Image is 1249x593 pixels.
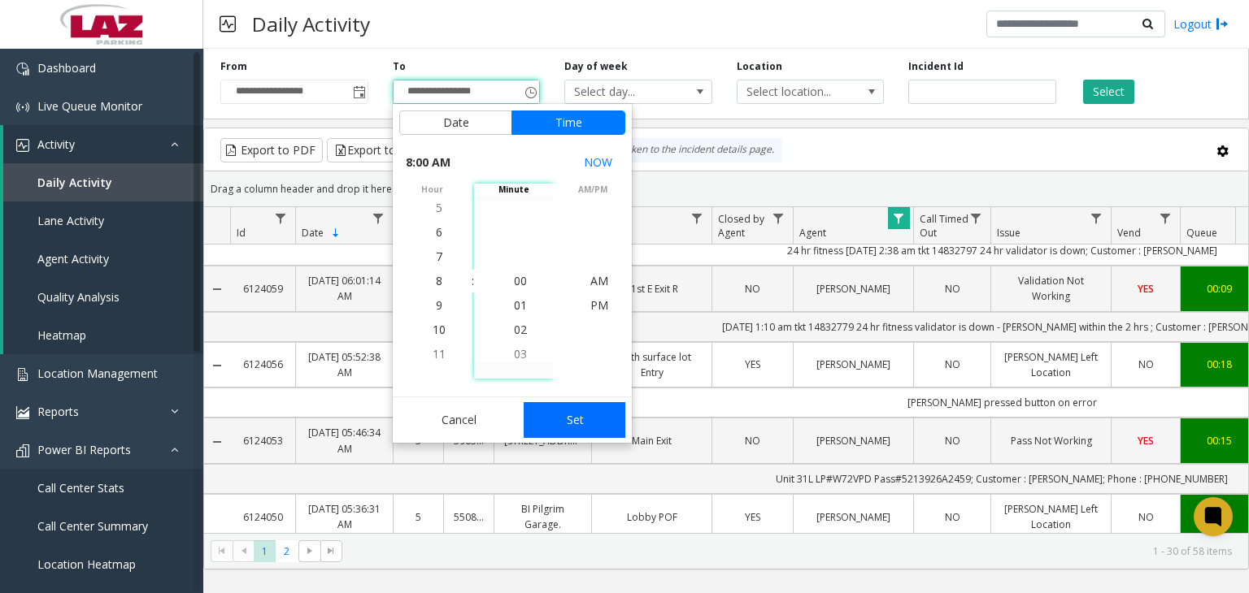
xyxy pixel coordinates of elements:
a: NO [1121,509,1170,525]
a: 00:09 [1190,281,1247,296]
span: AM [590,273,608,288]
a: NO [924,433,981,448]
a: 00:15 [1190,433,1247,448]
a: Validation Not Working [1001,273,1101,304]
span: 01 [514,297,527,313]
div: Drag a column header and drop it here to group by that column [204,175,1248,203]
a: NO [1121,357,1170,372]
a: 00:14 [1190,509,1247,525]
button: Select now [577,148,619,177]
a: [DATE] 06:01:14 AM [306,273,383,304]
a: Agent Filter Menu [888,207,910,229]
label: Day of week [564,59,628,74]
span: Vend [1117,226,1141,240]
a: Heatmap [3,316,203,354]
a: YES [722,509,783,525]
span: Go to the next page [298,540,320,563]
a: 5 [403,509,433,525]
span: 00 [514,273,527,288]
a: Vend Filter Menu [1155,207,1177,229]
a: Issue Filter Menu [1086,207,1108,229]
img: 'icon' [16,368,29,381]
a: [DATE] 05:52:38 AM [306,349,383,380]
span: NO [1138,357,1154,371]
a: NO [722,433,783,448]
span: YES [745,357,760,371]
a: Activity [3,125,203,163]
a: Id Filter Menu [270,207,292,229]
span: Issue [997,226,1021,240]
a: [PERSON_NAME] [803,433,903,448]
img: 'icon' [16,444,29,457]
span: Reports [37,404,79,419]
span: Id [237,226,246,240]
span: Daily Activity [37,175,112,190]
img: 'icon' [16,406,29,419]
a: Quality Analysis [3,278,203,316]
span: YES [1138,282,1154,296]
div: 00:18 [1190,357,1247,372]
span: Agent Activity [37,251,109,266]
span: Page 1 [254,540,276,562]
span: Queue [1186,226,1217,240]
a: Daily Activity [3,163,203,201]
span: 7 [436,249,442,264]
button: Select [1083,80,1134,104]
a: 6124056 [240,357,285,372]
a: Collapse Details [204,359,230,372]
span: Activity [37,136,75,152]
label: From [220,59,247,74]
a: Pass Not Working [1001,433,1101,448]
button: Time tab [511,110,625,135]
a: [DATE] 05:36:31 AM [306,501,383,532]
button: Export to PDF [220,138,323,162]
a: Lobby POF [602,509,702,525]
span: NO [1138,510,1154,524]
span: 8 [436,273,442,288]
a: Collapse Details [204,435,230,448]
span: AM/PM [553,184,632,196]
a: 6124059 [240,281,285,296]
div: Data table [204,207,1248,532]
span: Page 2 [276,540,298,562]
span: 5 [436,200,442,215]
a: Lane Filter Menu [686,207,708,229]
a: Lane Activity [3,201,203,240]
span: 11 [433,346,446,361]
span: 9 [436,297,442,313]
button: Set [524,402,626,438]
img: pageIcon [220,4,236,44]
a: 31st E Exit R [602,281,702,296]
img: 'icon' [16,63,29,76]
a: BI Pilgrim Garage. [504,501,581,532]
span: Call Center Summary [37,518,148,534]
a: 6124050 [240,509,285,525]
a: Closed by Agent Filter Menu [768,207,790,229]
a: [PERSON_NAME] Left Location [1001,349,1101,380]
span: Go to the last page [320,540,342,563]
a: Logout [1173,15,1229,32]
span: NO [745,282,760,296]
a: [PERSON_NAME] Left Location [1001,501,1101,532]
a: YES [722,357,783,372]
span: Location Heatmap [37,556,136,572]
a: [PERSON_NAME] [803,357,903,372]
a: Call Timed Out Filter Menu [965,207,987,229]
span: Heatmap [37,327,86,343]
button: Date tab [399,110,512,135]
span: Dashboard [37,60,96,76]
span: YES [745,510,760,524]
span: YES [1138,434,1154,448]
a: YES [1121,281,1170,296]
span: PM [590,297,608,313]
span: hour [393,184,472,196]
span: 03 [514,346,527,361]
a: NO [722,281,783,296]
span: Power BI Reports [37,442,131,457]
span: Go to the next page [303,544,316,557]
span: NO [745,434,760,448]
a: Collapse Details [204,283,230,296]
span: 02 [514,322,527,337]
